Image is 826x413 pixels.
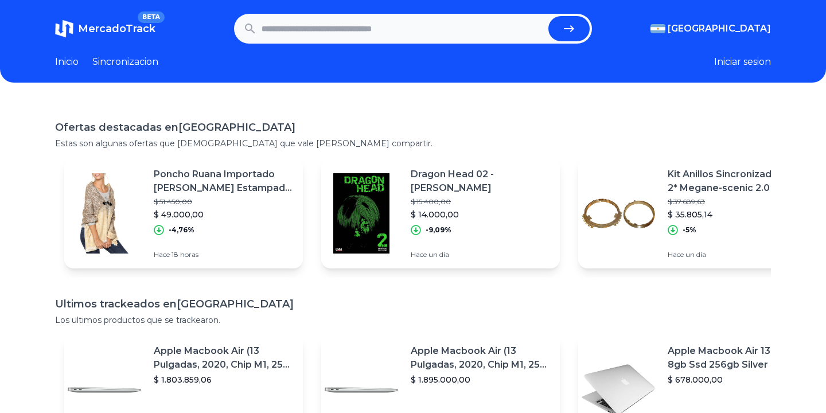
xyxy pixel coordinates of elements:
p: Apple Macbook Air (13 Pulgadas, 2020, Chip M1, 256 Gb De Ssd, 8 Gb De Ram) - Plata [411,344,551,372]
button: Iniciar sesion [714,55,771,69]
a: Featured imageDragon Head 02 - [PERSON_NAME]$ 15.400,00$ 14.000,00-9,09%Hace un día [321,158,560,268]
span: MercadoTrack [78,22,155,35]
p: -9,09% [426,225,451,235]
p: $ 49.000,00 [154,209,294,220]
p: Hace 18 horas [154,250,294,259]
h1: Ofertas destacadas en [GEOGRAPHIC_DATA] [55,119,771,135]
a: MercadoTrackBETA [55,20,155,38]
p: $ 14.000,00 [411,209,551,220]
p: Los ultimos productos que se trackearon. [55,314,771,326]
p: Dragon Head 02 - [PERSON_NAME] [411,167,551,195]
p: Hace un día [668,250,808,259]
img: Featured image [578,173,659,254]
a: Featured imageKit Anillos Sincronizados 1* Y 2* Megane-scenic 2.0$ 37.689,63$ 35.805,14-5%Hace un... [578,158,817,268]
p: -5% [683,225,696,235]
img: Argentina [650,24,665,33]
p: $ 1.895.000,00 [411,374,551,385]
p: $ 35.805,14 [668,209,808,220]
p: Apple Macbook Air 13 Core I5 8gb Ssd 256gb Silver [668,344,808,372]
a: Inicio [55,55,79,69]
p: $ 1.803.859,06 [154,374,294,385]
p: Estas son algunas ofertas que [DEMOGRAPHIC_DATA] que vale [PERSON_NAME] compartir. [55,138,771,149]
p: $ 678.000,00 [668,374,808,385]
p: Poncho Ruana Importado [PERSON_NAME] Estampado #a21801 [154,167,294,195]
img: Featured image [321,173,402,254]
span: BETA [138,11,165,23]
h1: Ultimos trackeados en [GEOGRAPHIC_DATA] [55,296,771,312]
a: Featured imagePoncho Ruana Importado [PERSON_NAME] Estampado #a21801$ 51.450,00$ 49.000,00-4,76%H... [64,158,303,268]
p: Hace un día [411,250,551,259]
button: [GEOGRAPHIC_DATA] [650,22,771,36]
p: -4,76% [169,225,194,235]
a: Sincronizacion [92,55,158,69]
span: [GEOGRAPHIC_DATA] [668,22,771,36]
img: MercadoTrack [55,20,73,38]
p: $ 51.450,00 [154,197,294,206]
p: Kit Anillos Sincronizados 1* Y 2* Megane-scenic 2.0 [668,167,808,195]
p: $ 15.400,00 [411,197,551,206]
img: Featured image [64,173,145,254]
p: Apple Macbook Air (13 Pulgadas, 2020, Chip M1, 256 Gb De Ssd, 8 Gb De Ram) - Plata [154,344,294,372]
p: $ 37.689,63 [668,197,808,206]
